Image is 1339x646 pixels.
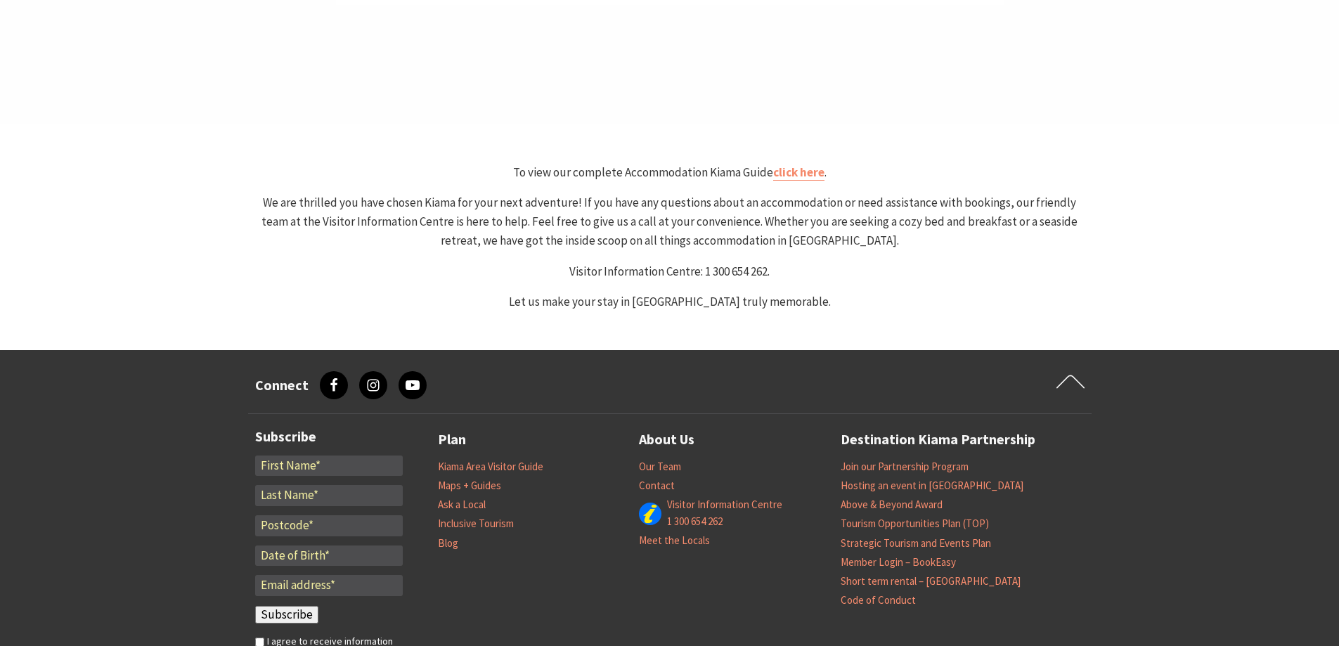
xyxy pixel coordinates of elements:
[639,534,710,548] a: Meet the Locals
[254,163,1086,182] p: To view our complete Accommodation Kiama Guide .
[255,575,403,596] input: Email address*
[841,479,1023,493] a: Hosting an event in [GEOGRAPHIC_DATA]
[639,479,675,493] a: Contact
[438,536,458,550] a: Blog
[255,428,403,445] h3: Subscribe
[773,164,824,181] a: click here
[841,536,991,550] a: Strategic Tourism and Events Plan
[254,262,1086,281] p: Visitor Information Centre: 1 300 654 262.
[841,498,943,512] a: Above & Beyond Award
[438,479,501,493] a: Maps + Guides
[255,606,318,624] input: Subscribe
[841,574,1021,607] a: Short term rental – [GEOGRAPHIC_DATA] Code of Conduct
[255,377,309,394] h3: Connect
[639,428,694,451] a: About Us
[255,456,403,477] input: First Name*
[438,460,543,474] a: Kiama Area Visitor Guide
[438,517,514,531] a: Inclusive Tourism
[255,515,403,536] input: Postcode*
[438,498,486,512] a: Ask a Local
[841,555,956,569] a: Member Login – BookEasy
[841,517,989,531] a: Tourism Opportunities Plan (TOP)
[255,485,403,506] input: Last Name*
[639,460,681,474] a: Our Team
[438,428,466,451] a: Plan
[254,292,1086,311] p: Let us make your stay in [GEOGRAPHIC_DATA] truly memorable.
[841,460,969,474] a: Join our Partnership Program
[841,428,1035,451] a: Destination Kiama Partnership
[255,545,403,567] input: Date of Birth*
[254,193,1086,251] p: We are thrilled you have chosen Kiama for your next adventure! If you have any questions about an...
[667,498,782,512] a: Visitor Information Centre
[667,515,723,529] a: 1 300 654 262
